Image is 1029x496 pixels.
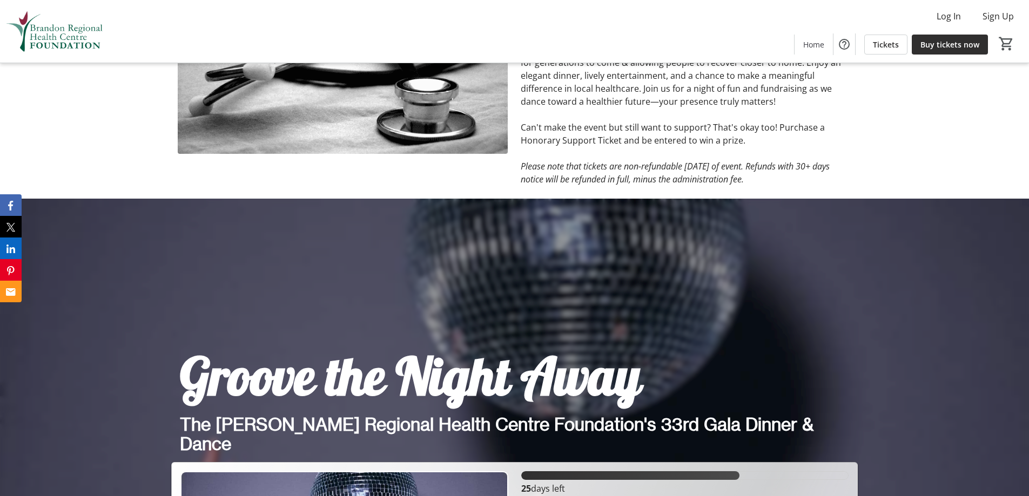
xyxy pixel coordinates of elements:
button: Help [833,33,855,55]
img: Brandon Regional Health Centre Foundation's Logo [6,4,103,58]
span: Buy tickets now [920,39,979,50]
span: Log In [937,10,961,23]
em: Please note that tickets are non-refundable [DATE] of event. Refunds with 30+ days notice will be... [521,160,830,185]
button: Cart [997,34,1016,53]
span: Sign Up [983,10,1014,23]
span: Groove the Night Away [180,343,641,408]
div: 66.739325% of fundraising goal reached [521,471,849,480]
a: Home [795,35,833,55]
span: Home [803,39,824,50]
a: Buy tickets now [912,35,988,55]
button: Log In [928,8,970,25]
span: 25 [521,483,531,494]
span: Tickets [873,39,899,50]
p: days left [521,482,849,495]
span: The [PERSON_NAME] Regional Health Centre Foundation's 33rd Gala Dinner & Dance [180,414,818,454]
a: Tickets [864,35,907,55]
button: Sign Up [974,8,1023,25]
p: Can't make the event but still want to support? That's okay too! Purchase a Honorary Support Tick... [521,121,851,147]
